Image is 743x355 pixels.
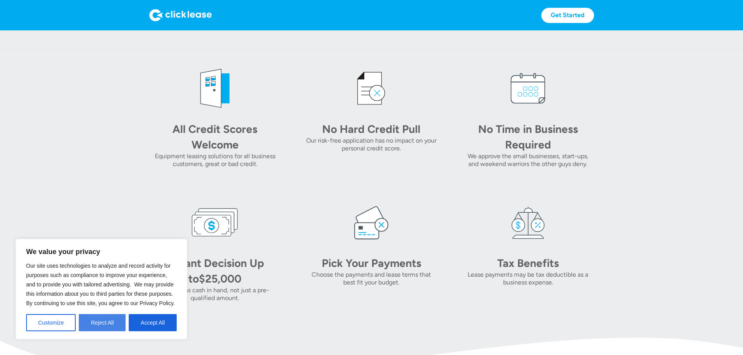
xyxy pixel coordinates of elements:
[149,286,281,302] div: As good as cash in hand, not just a pre-qualified amount.
[199,272,241,285] div: $25,000
[16,239,187,339] div: We value your privacy
[26,314,76,331] button: Customize
[306,271,437,286] div: Choose the payments and lease terms that best fit your budget.
[149,152,281,168] div: Equipment leasing solutions for all business customers, great or bad credit.
[541,8,594,23] a: Get Started
[317,121,426,137] div: No Hard Credit Pull
[473,255,583,271] div: Tax Benefits
[160,121,270,152] div: All Credit Scores Welcome
[348,199,395,246] img: card icon
[505,199,551,246] img: tax icon
[306,137,437,152] div: Our risk-free application has no impact on your personal credit score.
[348,65,395,112] img: credit icon
[166,256,264,285] div: Instant Decision Up to
[317,255,426,271] div: Pick Your Payments
[129,314,177,331] button: Accept All
[192,65,238,112] img: welcome icon
[462,271,594,286] div: Lease payments may be tax deductible as a business expense.
[505,65,551,112] img: calendar icon
[473,121,583,152] div: No Time in Business Required
[462,152,594,168] div: We approve the small businesses, start-ups, and weekend warriors the other guys deny.
[26,263,175,306] span: Our site uses technologies to analyze and record activity for purposes such as compliance to impr...
[192,199,238,246] img: money icon
[79,314,126,331] button: Reject All
[26,247,177,256] p: We value your privacy
[149,9,212,21] img: Logo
